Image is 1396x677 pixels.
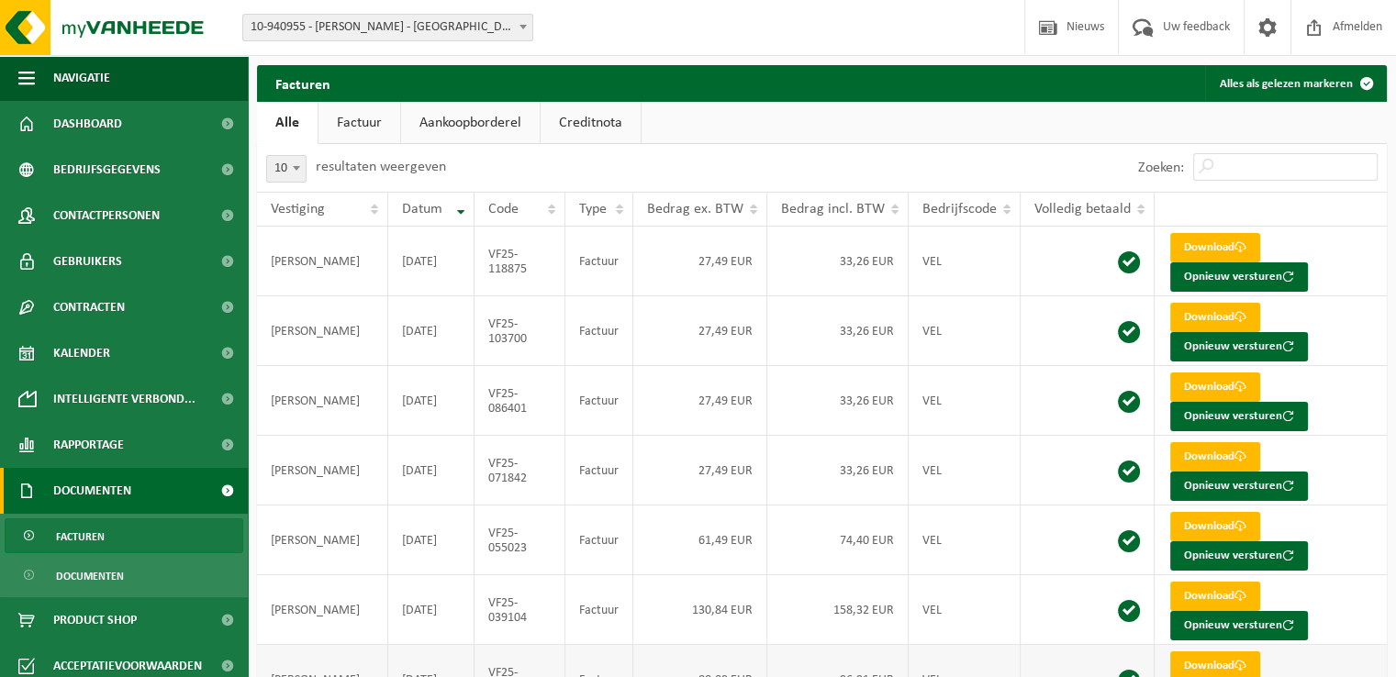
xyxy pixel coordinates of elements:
td: VF25-055023 [475,505,565,575]
td: 61,49 EUR [633,505,767,575]
td: VF25-071842 [475,436,565,505]
td: 33,26 EUR [767,227,909,296]
td: VEL [909,505,1021,575]
span: Bedrag incl. BTW [781,202,885,216]
span: Bedrijfsgegevens [53,147,161,193]
span: Volledig betaald [1034,202,1131,216]
td: 74,40 EUR [767,505,909,575]
span: Rapportage [53,422,124,468]
td: 27,49 EUR [633,296,767,366]
td: VF25-118875 [475,227,565,296]
span: Facturen [56,519,105,554]
td: [PERSON_NAME] [257,436,388,505]
td: [DATE] [388,366,475,436]
span: Gebruikers [53,239,122,284]
td: VEL [909,366,1021,436]
td: 33,26 EUR [767,436,909,505]
a: Documenten [5,558,243,593]
td: [DATE] [388,505,475,575]
td: [PERSON_NAME] [257,296,388,366]
td: [DATE] [388,436,475,505]
a: Download [1170,442,1260,472]
button: Alles als gelezen markeren [1205,65,1385,102]
td: 158,32 EUR [767,575,909,645]
span: Documenten [56,559,124,594]
span: Kalender [53,330,110,376]
span: Vestiging [271,202,325,216]
td: 27,49 EUR [633,436,767,505]
button: Opnieuw versturen [1170,472,1308,501]
td: [PERSON_NAME] [257,505,388,575]
td: VEL [909,227,1021,296]
td: Factuur [565,575,633,645]
td: [DATE] [388,296,475,366]
span: 10-940955 - DECKERS MARC CVBA - KALMTHOUT [242,14,533,41]
a: Factuur [318,102,400,144]
td: 33,26 EUR [767,366,909,436]
span: Bedrag ex. BTW [647,202,743,216]
a: Facturen [5,518,243,553]
span: Contracten [53,284,125,330]
span: Dashboard [53,101,122,147]
td: Factuur [565,227,633,296]
td: Factuur [565,296,633,366]
span: 10-940955 - DECKERS MARC CVBA - KALMTHOUT [243,15,532,40]
a: Aankoopborderel [401,102,540,144]
td: VF25-103700 [475,296,565,366]
span: Navigatie [53,55,110,101]
td: 33,26 EUR [767,296,909,366]
a: Download [1170,512,1260,541]
span: 10 [266,155,307,183]
a: Download [1170,303,1260,332]
td: VEL [909,575,1021,645]
td: [PERSON_NAME] [257,227,388,296]
td: [DATE] [388,575,475,645]
td: 130,84 EUR [633,575,767,645]
td: [PERSON_NAME] [257,366,388,436]
span: Product Shop [53,597,137,643]
td: VF25-039104 [475,575,565,645]
span: Documenten [53,468,131,514]
td: VF25-086401 [475,366,565,436]
a: Download [1170,582,1260,611]
span: Bedrijfscode [922,202,997,216]
span: Datum [402,202,442,216]
label: resultaten weergeven [316,160,446,174]
a: Alle [257,102,318,144]
button: Opnieuw versturen [1170,262,1308,292]
button: Opnieuw versturen [1170,541,1308,571]
button: Opnieuw versturen [1170,611,1308,640]
td: VEL [909,436,1021,505]
a: Download [1170,233,1260,262]
h2: Facturen [257,65,349,101]
td: 27,49 EUR [633,366,767,436]
td: 27,49 EUR [633,227,767,296]
button: Opnieuw versturen [1170,332,1308,361]
span: Intelligente verbond... [53,376,195,422]
td: [PERSON_NAME] [257,575,388,645]
td: Factuur [565,436,633,505]
span: 10 [267,156,306,182]
td: [DATE] [388,227,475,296]
label: Zoeken: [1138,161,1184,175]
td: Factuur [565,366,633,436]
span: Contactpersonen [53,193,160,239]
a: Creditnota [541,102,641,144]
span: Code [488,202,519,216]
td: VEL [909,296,1021,366]
button: Opnieuw versturen [1170,402,1308,431]
td: Factuur [565,505,633,575]
a: Download [1170,372,1260,402]
span: Type [579,202,607,216]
